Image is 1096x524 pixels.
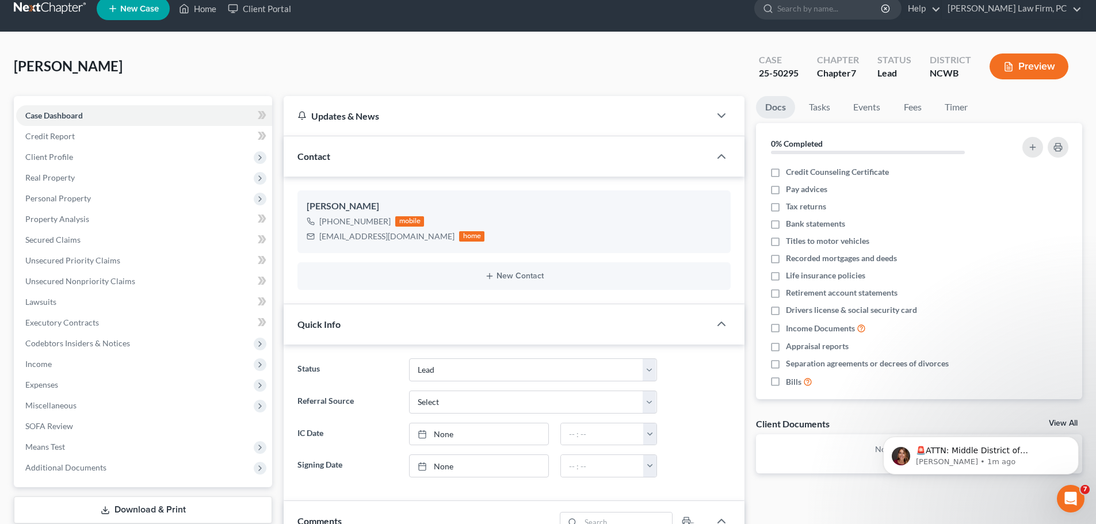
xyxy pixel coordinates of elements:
[786,253,897,264] span: Recorded mortgages and deeds
[25,380,58,389] span: Expenses
[16,271,272,292] a: Unsecured Nonpriority Claims
[395,216,424,227] div: mobile
[120,5,159,13] span: New Case
[786,358,949,369] span: Separation agreements or decrees of divorces
[25,110,83,120] span: Case Dashboard
[297,319,341,330] span: Quick Info
[786,183,827,195] span: Pay advices
[292,423,403,446] label: IC Date
[25,214,89,224] span: Property Analysis
[765,443,1073,455] p: No client documents yet.
[786,287,898,299] span: Retirement account statements
[25,276,135,286] span: Unsecured Nonpriority Claims
[877,53,911,67] div: Status
[756,418,830,430] div: Client Documents
[877,67,911,80] div: Lead
[14,496,272,523] a: Download & Print
[410,455,548,477] a: None
[25,152,73,162] span: Client Profile
[297,110,696,122] div: Updates & News
[16,105,272,126] a: Case Dashboard
[786,376,801,388] span: Bills
[786,166,889,178] span: Credit Counseling Certificate
[25,173,75,182] span: Real Property
[292,391,403,414] label: Referral Source
[851,67,856,78] span: 7
[786,270,865,281] span: Life insurance policies
[786,218,845,230] span: Bank statements
[25,442,65,452] span: Means Test
[25,338,130,348] span: Codebtors Insiders & Notices
[16,230,272,250] a: Secured Claims
[25,193,91,203] span: Personal Property
[25,131,75,141] span: Credit Report
[759,67,799,80] div: 25-50295
[307,271,721,281] button: New Contact
[786,201,826,212] span: Tax returns
[786,341,849,352] span: Appraisal reports
[786,235,869,247] span: Titles to motor vehicles
[459,231,484,242] div: home
[14,58,123,74] span: [PERSON_NAME]
[756,96,795,118] a: Docs
[16,312,272,333] a: Executory Contracts
[25,421,73,431] span: SOFA Review
[1057,485,1084,512] iframe: Intercom live chat
[844,96,889,118] a: Events
[786,323,855,334] span: Income Documents
[25,297,56,307] span: Lawsuits
[25,255,120,265] span: Unsecured Priority Claims
[16,209,272,230] a: Property Analysis
[410,423,548,445] a: None
[307,200,721,213] div: [PERSON_NAME]
[16,126,272,147] a: Credit Report
[1080,485,1090,494] span: 7
[16,416,272,437] a: SOFA Review
[990,53,1068,79] button: Preview
[935,96,977,118] a: Timer
[561,455,644,477] input: -- : --
[771,139,823,148] strong: 0% Completed
[16,250,272,271] a: Unsecured Priority Claims
[866,412,1096,493] iframe: Intercom notifications message
[292,358,403,381] label: Status
[319,231,455,242] div: [EMAIL_ADDRESS][DOMAIN_NAME]
[786,304,917,316] span: Drivers license & social security card
[16,292,272,312] a: Lawsuits
[25,235,81,244] span: Secured Claims
[25,359,52,369] span: Income
[894,96,931,118] a: Fees
[930,67,971,80] div: NCWB
[25,400,77,410] span: Miscellaneous
[319,216,391,227] div: [PHONE_NUMBER]
[817,67,859,80] div: Chapter
[292,454,403,477] label: Signing Date
[800,96,839,118] a: Tasks
[25,318,99,327] span: Executory Contracts
[759,53,799,67] div: Case
[561,423,644,445] input: -- : --
[25,462,106,472] span: Additional Documents
[817,53,859,67] div: Chapter
[930,53,971,67] div: District
[297,151,330,162] span: Contact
